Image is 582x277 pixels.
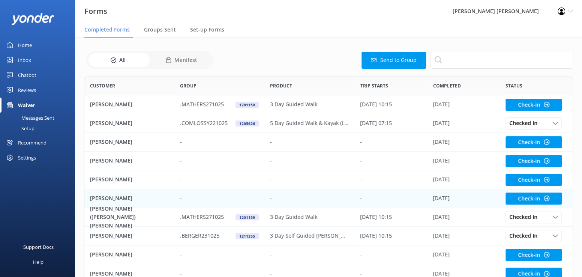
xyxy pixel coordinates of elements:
div: row [84,152,573,170]
p: [DATE] [433,138,450,146]
img: yonder-white-logo.png [11,13,54,25]
p: [PERSON_NAME] [90,250,132,259]
div: 1201159 [235,102,259,108]
span: Completed [433,82,460,89]
p: .COMLOSSY221025 [180,119,228,127]
span: Group [180,82,196,89]
span: Product [270,82,292,89]
span: Set-up Forms [190,26,224,33]
span: Checked In [509,232,542,240]
span: Completed Forms [84,26,130,33]
p: - [270,138,272,146]
div: 1211355 [235,233,259,239]
p: 5 Day Guided Walk & Kayak (Limited Edition) [270,119,349,127]
p: - [180,157,182,165]
h3: Forms [84,5,107,17]
div: row [84,245,573,264]
p: - [270,194,272,202]
p: [DATE] [433,232,450,240]
span: Status [505,82,522,89]
button: Check-in [505,99,562,111]
div: Settings [18,150,36,165]
span: Checked In [509,213,542,221]
div: row [84,114,573,133]
span: Customer [90,82,115,89]
div: row [84,227,573,245]
p: [PERSON_NAME] [90,119,132,127]
div: row [84,170,573,189]
button: Send to Group [361,52,426,69]
p: [DATE] 10:15 [360,100,392,108]
a: Messages Sent [4,113,75,123]
button: Check-in [505,155,562,167]
p: [DATE] [433,213,450,221]
p: .MATHERS271025 [180,100,224,108]
div: row [84,189,573,208]
p: [PERSON_NAME] [90,157,132,165]
div: Chatbot [18,68,36,83]
div: Home [18,38,32,53]
p: [DATE] 07:15 [360,119,392,127]
p: [DATE] [433,100,450,108]
span: Checked In [509,119,542,127]
p: [PERSON_NAME] [90,232,132,240]
div: row [84,133,573,152]
p: 3 Day Guided Walk [270,100,317,108]
button: Check-in [505,193,562,205]
p: .BERGER231025 [180,232,219,240]
div: 1205626 [235,120,259,126]
p: [PERSON_NAME] ([PERSON_NAME]) [PERSON_NAME] [90,205,169,230]
p: [DATE] [433,250,450,259]
p: [PERSON_NAME] [90,175,132,184]
p: [PERSON_NAME] [90,100,132,108]
p: - [360,194,362,202]
p: - [180,250,182,259]
p: - [360,175,362,184]
p: [DATE] 10:15 [360,213,392,221]
p: - [270,175,272,184]
button: Check-in [505,249,562,261]
span: Groups Sent [144,26,176,33]
p: - [180,138,182,146]
p: 3 Day Self Guided [PERSON_NAME] Walk [270,232,349,240]
p: .MATHERS271025 [180,213,224,221]
p: [DATE] [433,157,450,165]
p: - [270,250,272,259]
p: - [360,138,362,146]
p: [DATE] [433,194,450,202]
span: Trip starts [360,82,388,89]
div: Recommend [18,135,46,150]
p: [DATE] 10:15 [360,232,392,240]
div: row [84,208,573,227]
p: - [360,157,362,165]
button: Check-in [505,174,562,186]
p: [DATE] [433,175,450,184]
div: Inbox [18,53,31,68]
a: Setup [4,123,75,134]
div: row [84,95,573,114]
p: - [270,157,272,165]
p: [PERSON_NAME] [90,138,132,146]
p: [PERSON_NAME] [90,194,132,202]
p: - [180,194,182,202]
div: Waiver [18,98,35,113]
div: 1201159 [235,214,259,220]
div: Setup [4,123,34,134]
p: - [360,250,362,259]
button: Check-in [505,136,562,148]
p: [DATE] [433,119,450,127]
p: 3 Day Guided Walk [270,213,317,221]
div: Reviews [18,83,36,98]
div: Help [33,254,43,269]
p: - [180,175,182,184]
div: Support Docs [23,239,54,254]
div: Messages Sent [4,113,54,123]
